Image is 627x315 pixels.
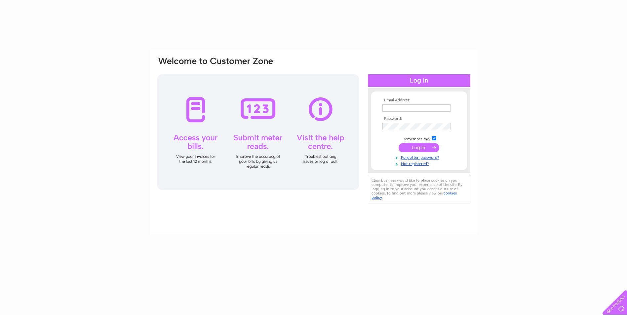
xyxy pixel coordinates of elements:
[382,160,457,166] a: Not registered?
[381,98,457,103] th: Email Address:
[381,135,457,142] td: Remember me?
[381,117,457,121] th: Password:
[382,154,457,160] a: Forgotten password?
[399,143,439,152] input: Submit
[368,175,470,203] div: Clear Business would like to place cookies on your computer to improve your experience of the sit...
[372,191,457,200] a: cookies policy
